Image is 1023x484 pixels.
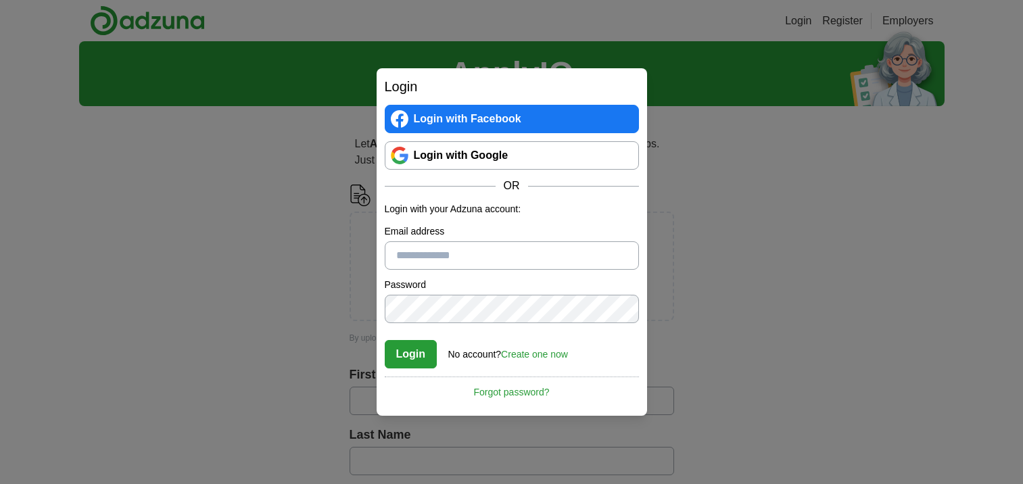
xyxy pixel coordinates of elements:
span: OR [496,178,528,194]
h2: Login [385,76,639,97]
label: Email address [385,224,639,239]
div: No account? [448,339,568,362]
a: Forgot password? [385,377,639,400]
label: Password [385,278,639,292]
p: Login with your Adzuna account: [385,202,639,216]
button: Login [385,340,437,368]
a: Login with Facebook [385,105,639,133]
a: Login with Google [385,141,639,170]
a: Create one now [501,349,568,360]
